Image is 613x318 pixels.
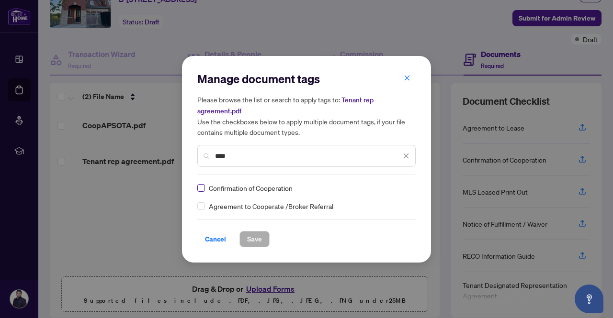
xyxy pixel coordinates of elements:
[404,75,410,81] span: close
[197,96,374,115] span: Tenant rep agreement.pdf
[575,285,603,313] button: Open asap
[209,201,333,211] span: Agreement to Cooperate /Broker Referral
[197,94,416,137] h5: Please browse the list or search to apply tags to: Use the checkboxes below to apply multiple doc...
[197,71,416,87] h2: Manage document tags
[205,231,226,247] span: Cancel
[209,183,293,193] span: Confirmation of Cooperation
[197,231,234,247] button: Cancel
[239,231,270,247] button: Save
[403,153,409,159] span: close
